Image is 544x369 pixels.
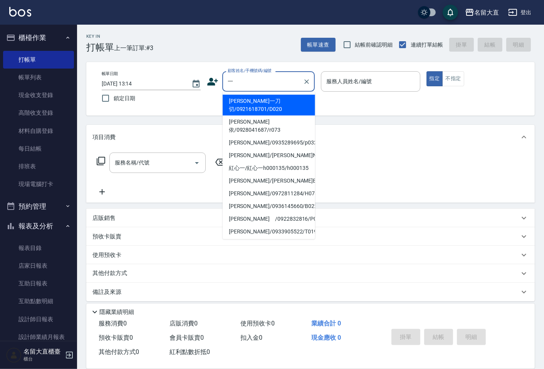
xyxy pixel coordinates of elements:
[99,348,139,356] span: 其他付款方式 0
[92,214,116,222] p: 店販銷售
[24,356,63,362] p: 櫃台
[3,140,74,158] a: 每日結帳
[86,42,114,53] h3: 打帳單
[223,116,315,136] li: [PERSON_NAME]依/0928041687/r073
[187,75,205,93] button: Choose date, selected date is 2025-09-13
[170,334,204,341] span: 會員卡販賣 0
[6,347,22,363] img: Person
[3,216,74,236] button: 報表及分析
[170,348,210,356] span: 紅利點數折抵 0
[3,104,74,122] a: 高階收支登錄
[240,320,275,327] span: 使用預收卡 0
[92,269,131,278] p: 其他付款方式
[223,149,315,162] li: [PERSON_NAME]/[PERSON_NAME]N0113/N0113
[102,71,118,77] label: 帳單日期
[228,68,272,74] label: 顧客姓名/手機號碼/編號
[355,41,393,49] span: 結帳前確認明細
[102,77,184,90] input: YYYY/MM/DD hh:mm
[3,292,74,310] a: 互助點數明細
[114,94,135,102] span: 鎖定日期
[114,43,154,53] span: 上一筆訂單:#3
[426,71,443,86] button: 指定
[86,227,535,246] div: 預收卡販賣
[3,158,74,175] a: 排班表
[223,238,315,251] li: 新增 "一"
[86,209,535,227] div: 店販銷售
[3,86,74,104] a: 現金收支登錄
[301,76,312,87] button: Clear
[223,187,315,200] li: [PERSON_NAME]/0972811284/H074
[99,320,127,327] span: 服務消費 0
[505,5,535,20] button: 登出
[3,69,74,86] a: 帳單列表
[223,200,315,213] li: [PERSON_NAME]/0936145660/B022
[442,71,464,86] button: 不指定
[3,257,74,275] a: 店家日報表
[3,328,74,346] a: 設計師業績月報表
[3,122,74,140] a: 材料自購登錄
[24,348,63,356] h5: 名留大直櫃臺
[223,162,315,174] li: 紅心一/紅心一h000135/h000135
[3,175,74,193] a: 現場電腦打卡
[3,239,74,257] a: 報表目錄
[92,251,121,259] p: 使用預收卡
[3,196,74,216] button: 預約管理
[3,310,74,328] a: 設計師日報表
[301,38,336,52] button: 帳單速查
[9,7,31,17] img: Logo
[223,225,315,238] li: [PERSON_NAME]/0933905522/T0199
[223,174,315,187] li: [PERSON_NAME]/[PERSON_NAME]E032/E032
[443,5,458,20] button: save
[92,288,121,296] p: 備註及來源
[92,233,121,241] p: 預收卡販賣
[170,320,198,327] span: 店販消費 0
[86,246,535,264] div: 使用預收卡
[462,5,502,20] button: 名留大直
[3,51,74,69] a: 打帳單
[3,28,74,48] button: 櫃檯作業
[311,320,341,327] span: 業績合計 0
[86,283,535,301] div: 備註及來源
[92,133,116,141] p: 項目消費
[223,95,315,116] li: [PERSON_NAME]一刀切/0921618701/D020
[411,41,443,49] span: 連續打單結帳
[191,157,203,169] button: Open
[474,8,499,17] div: 名留大直
[86,125,535,149] div: 項目消費
[99,334,133,341] span: 預收卡販賣 0
[223,213,315,225] li: [PERSON_NAME] /0922832816/P0044
[3,275,74,292] a: 互助日報表
[86,34,114,39] h2: Key In
[99,308,134,316] p: 隱藏業績明細
[86,264,535,283] div: 其他付款方式
[223,136,315,149] li: [PERSON_NAME]/0935289695/p0324
[240,334,262,341] span: 扣入金 0
[311,334,341,341] span: 現金應收 0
